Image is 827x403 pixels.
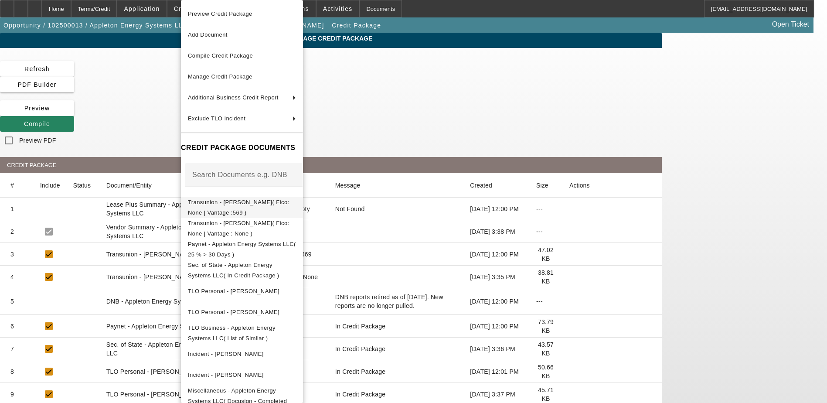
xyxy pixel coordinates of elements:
[181,218,303,239] button: Transunion - Appleton, Jason( Fico: None | Vantage : None )
[188,351,264,357] span: Incident - [PERSON_NAME]
[188,288,279,294] span: TLO Personal - [PERSON_NAME]
[188,262,279,279] span: Sec. of State - Appleton Energy Systems LLC( In Credit Package )
[181,197,303,218] button: Transunion - Appleton, Angela( Fico: None | Vantage :569 )
[188,10,252,17] span: Preview Credit Package
[188,73,252,80] span: Manage Credit Package
[181,344,303,365] button: Incident - Appleton, Angela
[188,372,264,378] span: Incident - [PERSON_NAME]
[181,239,303,260] button: Paynet - Appleton Energy Systems LLC( 25 % > 30 Days )
[188,309,279,315] span: TLO Personal - [PERSON_NAME]
[181,365,303,386] button: Incident - Appleton, Jason
[181,260,303,281] button: Sec. of State - Appleton Energy Systems LLC( In Credit Package )
[188,199,289,216] span: Transunion - [PERSON_NAME]( Fico: None | Vantage :569 )
[192,171,287,178] mat-label: Search Documents e.g. DNB
[188,324,276,342] span: TLO Business - Appleton Energy Systems LLC( List of Similar )
[181,302,303,323] button: TLO Personal - Appleton, Jason
[188,31,228,38] span: Add Document
[188,115,245,122] span: Exclude TLO Incident
[188,52,253,59] span: Compile Credit Package
[188,241,296,258] span: Paynet - Appleton Energy Systems LLC( 25 % > 30 Days )
[188,94,279,101] span: Additional Business Credit Report
[181,143,303,153] h4: CREDIT PACKAGE DOCUMENTS
[188,220,289,237] span: Transunion - [PERSON_NAME]( Fico: None | Vantage : None )
[181,323,303,344] button: TLO Business - Appleton Energy Systems LLC( List of Similar )
[181,281,303,302] button: TLO Personal - Appleton, Angela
